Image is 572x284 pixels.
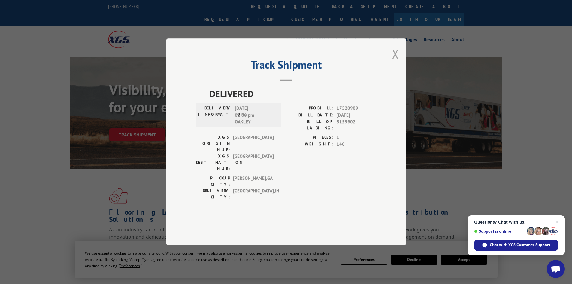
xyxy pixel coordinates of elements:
[233,175,274,188] span: [PERSON_NAME] , GA
[196,153,230,172] label: XGS DESTINATION HUB:
[392,46,399,62] button: Close modal
[233,153,274,172] span: [GEOGRAPHIC_DATA]
[235,105,275,126] span: [DATE] 01:00 pm OAKLEY
[286,141,334,148] label: WEIGHT:
[286,105,334,112] label: PROBILL:
[233,188,274,200] span: [GEOGRAPHIC_DATA] , IN
[337,112,376,119] span: [DATE]
[196,188,230,200] label: DELIVERY CITY:
[474,240,558,251] span: Chat with XGS Customer Support
[196,134,230,153] label: XGS ORIGIN HUB:
[196,60,376,72] h2: Track Shipment
[337,105,376,112] span: 17520909
[337,119,376,131] span: 5159902
[196,175,230,188] label: PICKUP CITY:
[286,134,334,141] label: PIECES:
[474,229,525,234] span: Support is online
[474,220,558,224] span: Questions? Chat with us!
[337,134,376,141] span: 1
[490,242,550,248] span: Chat with XGS Customer Support
[337,141,376,148] span: 140
[233,134,274,153] span: [GEOGRAPHIC_DATA]
[286,119,334,131] label: BILL OF LADING:
[198,105,232,126] label: DELIVERY INFORMATION:
[210,87,376,101] span: DELIVERED
[286,112,334,119] label: BILL DATE:
[547,260,565,278] a: Open chat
